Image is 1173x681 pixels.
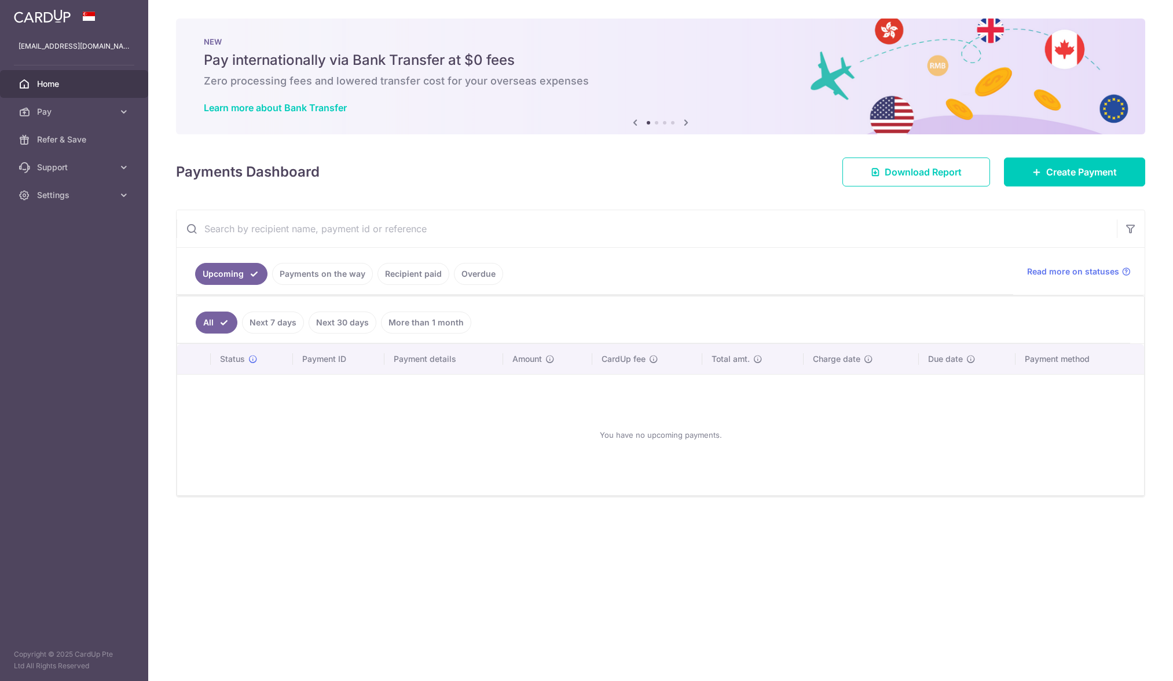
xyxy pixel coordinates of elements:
span: Pay [37,106,113,118]
a: Recipient paid [377,263,449,285]
a: Next 7 days [242,312,304,334]
th: Payment method [1016,344,1144,374]
th: Payment details [384,344,503,374]
img: CardUp [14,9,71,23]
h6: Zero processing fees and lowered transfer cost for your overseas expenses [204,74,1117,88]
span: Create Payment [1046,165,1117,179]
p: NEW [204,37,1117,46]
a: Overdue [454,263,503,285]
span: Status [220,353,245,365]
span: Support [37,162,113,173]
h4: Payments Dashboard [176,162,320,182]
a: Next 30 days [309,312,376,334]
input: Search by recipient name, payment id or reference [177,210,1117,247]
th: Payment ID [293,344,384,374]
span: Due date [928,353,963,365]
span: Download Report [885,165,962,179]
span: Settings [37,189,113,201]
span: Total amt. [712,353,750,365]
a: Learn more about Bank Transfer [204,102,347,113]
span: Read more on statuses [1027,266,1119,277]
a: All [196,312,237,334]
a: Read more on statuses [1027,266,1131,277]
span: Amount [512,353,542,365]
span: CardUp fee [602,353,646,365]
span: Home [37,78,113,90]
div: You have no upcoming payments. [191,384,1130,486]
img: Bank transfer banner [176,19,1145,134]
a: Download Report [842,158,990,186]
a: Payments on the way [272,263,373,285]
a: Create Payment [1004,158,1145,186]
a: More than 1 month [381,312,471,334]
h5: Pay internationally via Bank Transfer at $0 fees [204,51,1117,69]
span: Charge date [813,353,860,365]
span: Refer & Save [37,134,113,145]
p: [EMAIL_ADDRESS][DOMAIN_NAME] [19,41,130,52]
a: Upcoming [195,263,267,285]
